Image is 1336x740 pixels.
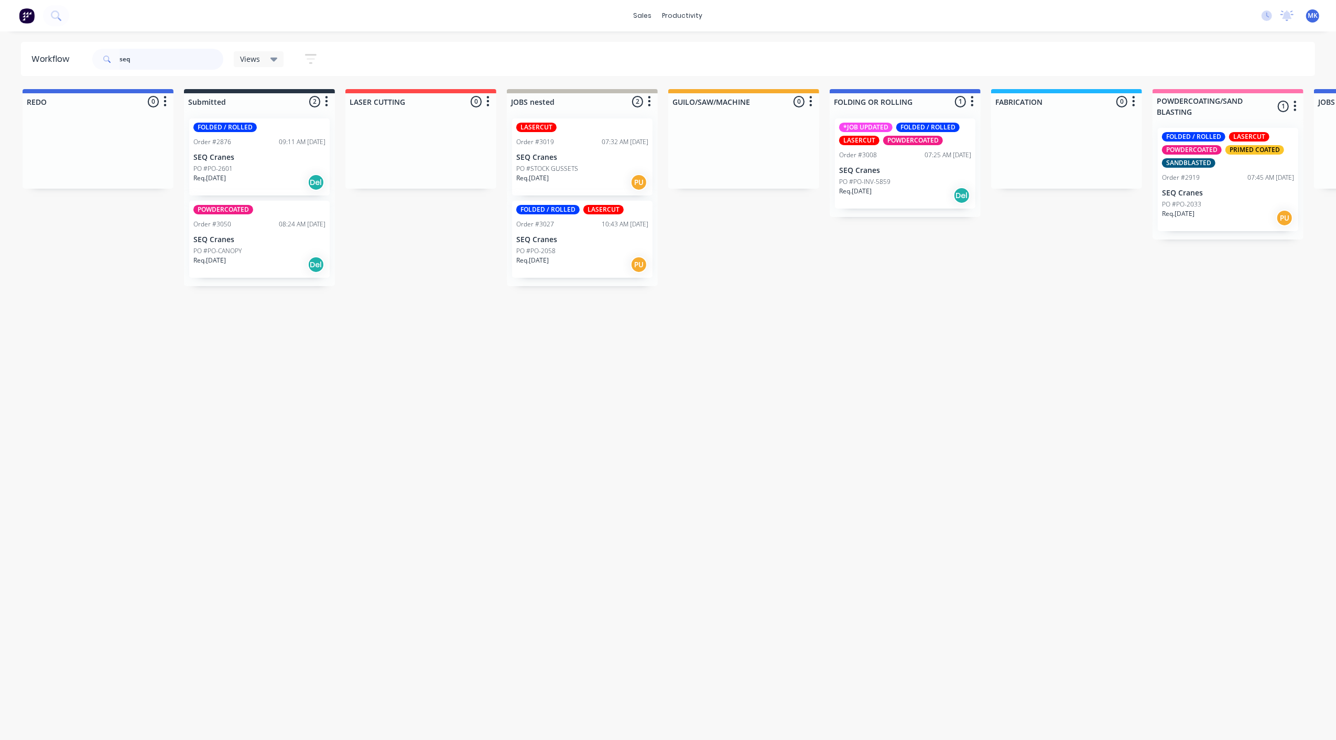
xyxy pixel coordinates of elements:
[512,118,653,195] div: LASERCUTOrder #301907:32 AM [DATE]SEQ CranesPO #STOCK GUSSETSReq.[DATE]PU
[120,49,223,70] input: Search for orders...
[896,123,960,132] div: FOLDED / ROLLED
[1162,200,1201,209] p: PO #PO-2033
[193,164,233,173] p: PO #PO-2601
[31,53,74,66] div: Workflow
[516,137,554,147] div: Order #3019
[516,205,580,214] div: FOLDED / ROLLED
[1162,145,1222,155] div: POWDERCOATED
[1162,158,1215,168] div: SANDBLASTED
[240,53,260,64] span: Views
[193,137,231,147] div: Order #2876
[1162,209,1194,219] p: Req. [DATE]
[193,235,325,244] p: SEQ Cranes
[839,177,890,187] p: PO #PO-INV-5859
[193,256,226,265] p: Req. [DATE]
[308,174,324,191] div: Del
[308,256,324,273] div: Del
[193,205,253,214] div: POWDERCOATED
[839,123,893,132] div: *JOB UPDATED
[516,164,578,173] p: PO #STOCK GUSSETS
[193,220,231,229] div: Order #3050
[883,136,943,145] div: POWDERCOATED
[1247,173,1294,182] div: 07:45 AM [DATE]
[631,256,647,273] div: PU
[516,235,648,244] p: SEQ Cranes
[516,173,549,183] p: Req. [DATE]
[1276,210,1293,226] div: PU
[516,256,549,265] p: Req. [DATE]
[516,123,557,132] div: LASERCUT
[279,137,325,147] div: 09:11 AM [DATE]
[631,174,647,191] div: PU
[925,150,971,160] div: 07:25 AM [DATE]
[835,118,975,209] div: *JOB UPDATEDFOLDED / ROLLEDLASERCUTPOWDERCOATEDOrder #300807:25 AM [DATE]SEQ CranesPO #PO-INV-585...
[657,8,708,24] div: productivity
[193,246,242,256] p: PO #PO-CANOPY
[602,220,648,229] div: 10:43 AM [DATE]
[189,201,330,278] div: POWDERCOATEDOrder #305008:24 AM [DATE]SEQ CranesPO #PO-CANOPYReq.[DATE]Del
[193,153,325,162] p: SEQ Cranes
[279,220,325,229] div: 08:24 AM [DATE]
[193,123,257,132] div: FOLDED / ROLLED
[189,118,330,195] div: FOLDED / ROLLEDOrder #287609:11 AM [DATE]SEQ CranesPO #PO-2601Req.[DATE]Del
[1162,189,1294,198] p: SEQ Cranes
[953,187,970,204] div: Del
[516,153,648,162] p: SEQ Cranes
[839,187,872,196] p: Req. [DATE]
[628,8,657,24] div: sales
[1162,132,1225,142] div: FOLDED / ROLLED
[839,166,971,175] p: SEQ Cranes
[19,8,35,24] img: Factory
[1162,173,1200,182] div: Order #2919
[602,137,648,147] div: 07:32 AM [DATE]
[516,220,554,229] div: Order #3027
[1225,145,1284,155] div: PRIMED COATED
[512,201,653,278] div: FOLDED / ROLLEDLASERCUTOrder #302710:43 AM [DATE]SEQ CranesPO #PO-2058Req.[DATE]PU
[1308,11,1318,20] span: MK
[839,150,877,160] div: Order #3008
[193,173,226,183] p: Req. [DATE]
[1229,132,1269,142] div: LASERCUT
[583,205,624,214] div: LASERCUT
[839,136,879,145] div: LASERCUT
[516,246,556,256] p: PO #PO-2058
[1158,128,1298,231] div: FOLDED / ROLLEDLASERCUTPOWDERCOATEDPRIMED COATEDSANDBLASTEDOrder #291907:45 AM [DATE]SEQ CranesPO...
